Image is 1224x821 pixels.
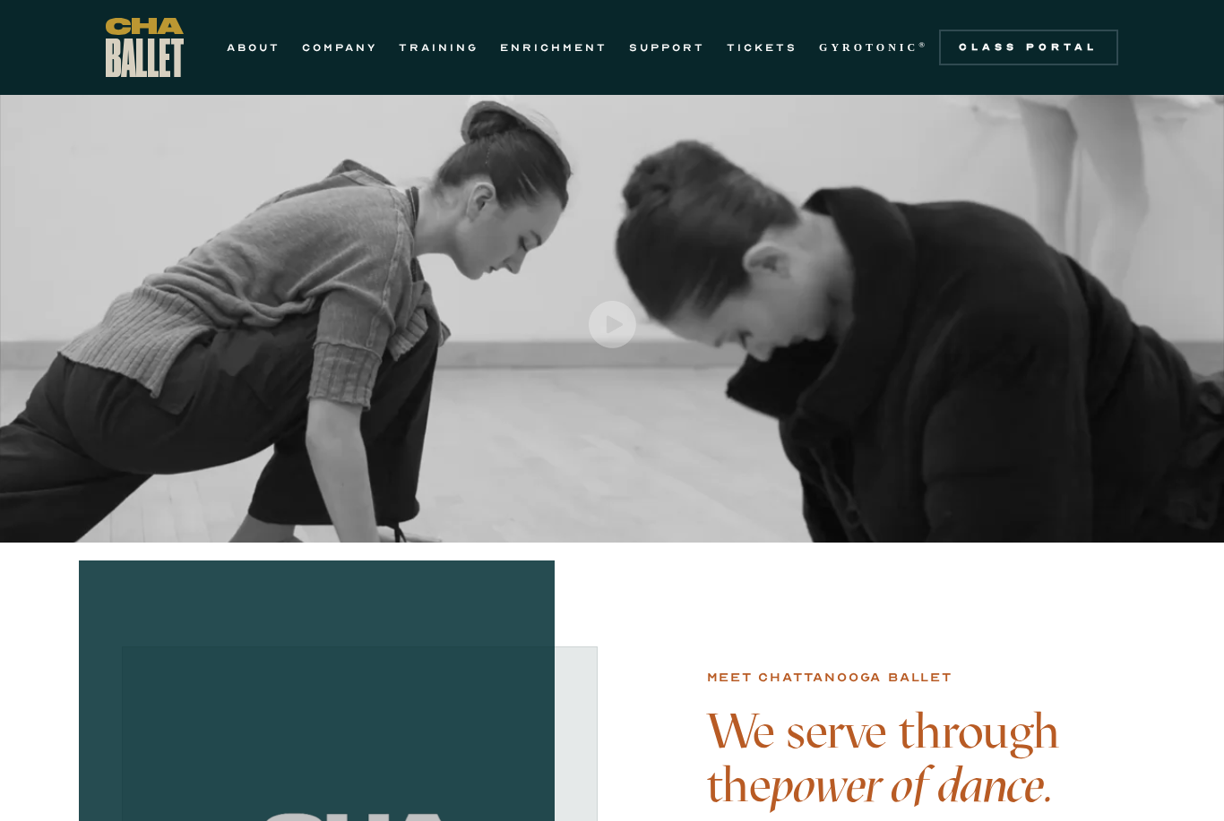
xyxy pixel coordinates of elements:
a: GYROTONIC® [819,37,928,58]
sup: ® [918,40,928,49]
a: SUPPORT [629,37,705,58]
div: Meet chattanooga ballet [707,667,952,688]
strong: GYROTONIC [819,41,918,54]
h4: We serve through the [707,705,1065,812]
a: TRAINING [399,37,478,58]
a: ABOUT [227,37,280,58]
em: power of dance. [771,756,1055,814]
a: COMPANY [302,37,377,58]
a: Class Portal [939,30,1118,65]
a: TICKETS [727,37,797,58]
a: home [106,18,184,77]
a: ENRICHMENT [500,37,608,58]
div: Class Portal [950,40,1108,55]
